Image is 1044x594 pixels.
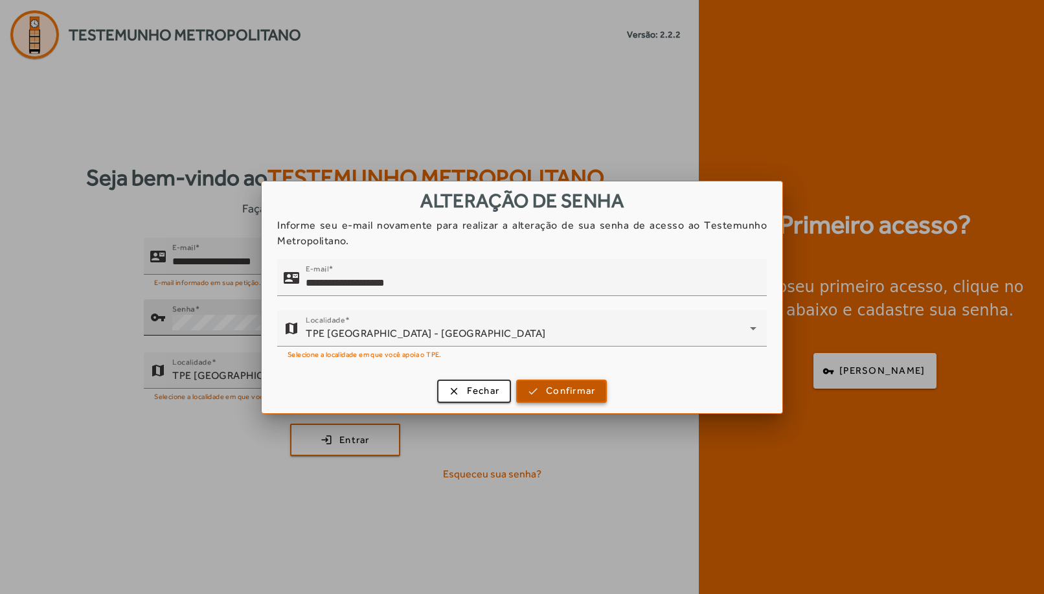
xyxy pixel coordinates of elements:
h3: Alteração de senha [262,181,782,217]
mat-label: Localidade [306,315,345,324]
button: Fechar [437,380,512,403]
mat-icon: map [284,321,299,336]
p: Informe seu e-mail novamente para realizar a alteração de sua senha de acesso ao Testemunho Metro... [277,218,767,249]
mat-label: E-mail [306,264,328,273]
span: Fechar [467,383,500,398]
button: Confirmar [516,380,607,403]
mat-icon: contact_mail [284,269,299,285]
span: TPE [GEOGRAPHIC_DATA] - [GEOGRAPHIC_DATA] [306,327,546,339]
mat-hint: Selecione a localidade em que você apoia o TPE. [288,347,442,361]
span: Confirmar [546,383,595,398]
